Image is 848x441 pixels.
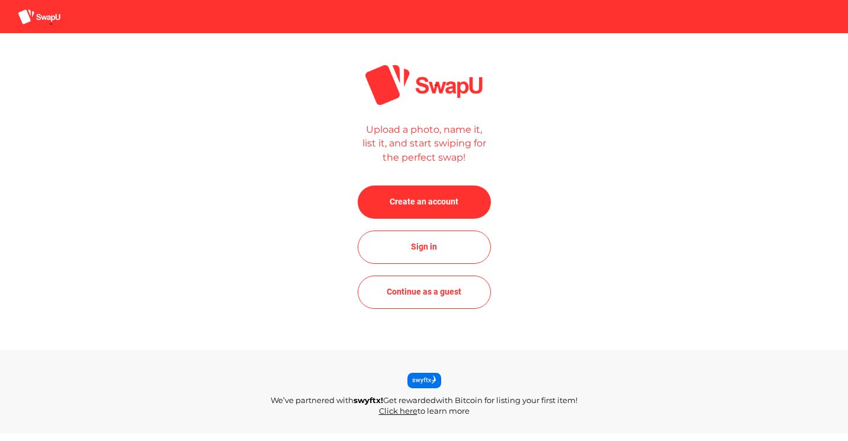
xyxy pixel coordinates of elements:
p: Upload a photo, name it, list it, and start swiping for the perfect swap! [358,123,490,165]
span: We’ve partnered with [271,395,354,405]
span: swyftx! [354,395,383,405]
button: Sign in [358,231,491,264]
a: Click here [379,406,417,416]
span: Get rewarded [383,395,436,405]
img: Swyftx-logo.svg [407,373,441,384]
span: Continue as a guest [387,285,461,299]
button: Create an account [358,186,491,219]
span: to learn more [417,406,470,416]
span: Sign in [411,239,437,254]
span: with Bitcoin for listing your first item! [436,395,577,405]
button: Continue as a guest [358,276,491,309]
span: Create an account [390,194,458,209]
